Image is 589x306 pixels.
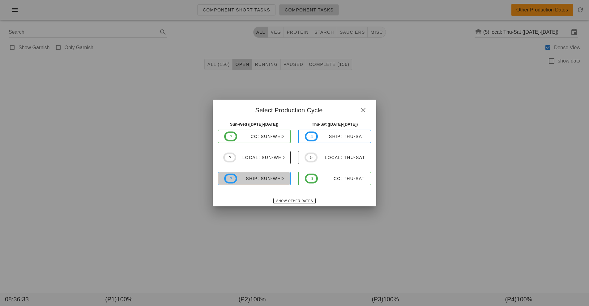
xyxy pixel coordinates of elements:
button: ?ship: Sun-Wed [218,172,291,185]
span: Show Other Dates [276,199,313,203]
span: ? [228,154,231,161]
button: 6CC: Thu-Sat [298,172,371,185]
strong: Sun-Wed ([DATE]-[DATE]) [230,122,278,127]
span: 5 [310,154,312,161]
span: 4 [310,133,313,140]
div: Select Production Cycle [213,100,377,119]
div: local: Thu-Sat [318,155,365,160]
span: ? [229,133,232,140]
div: ship: Sun-Wed [237,176,284,181]
button: ?CC: Sun-Wed [218,130,291,143]
button: 4ship: Thu-Sat [298,130,371,143]
div: ship: Thu-Sat [318,134,365,139]
button: 5local: Thu-Sat [298,151,371,164]
button: Show Other Dates [273,198,316,204]
div: local: Sun-Wed [236,155,285,160]
strong: Thu-Sat ([DATE]-[DATE]) [312,122,358,127]
span: 6 [310,175,313,182]
span: ? [229,175,232,182]
div: CC: Thu-Sat [318,176,365,181]
div: CC: Sun-Wed [237,134,284,139]
button: ?local: Sun-Wed [218,151,291,164]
